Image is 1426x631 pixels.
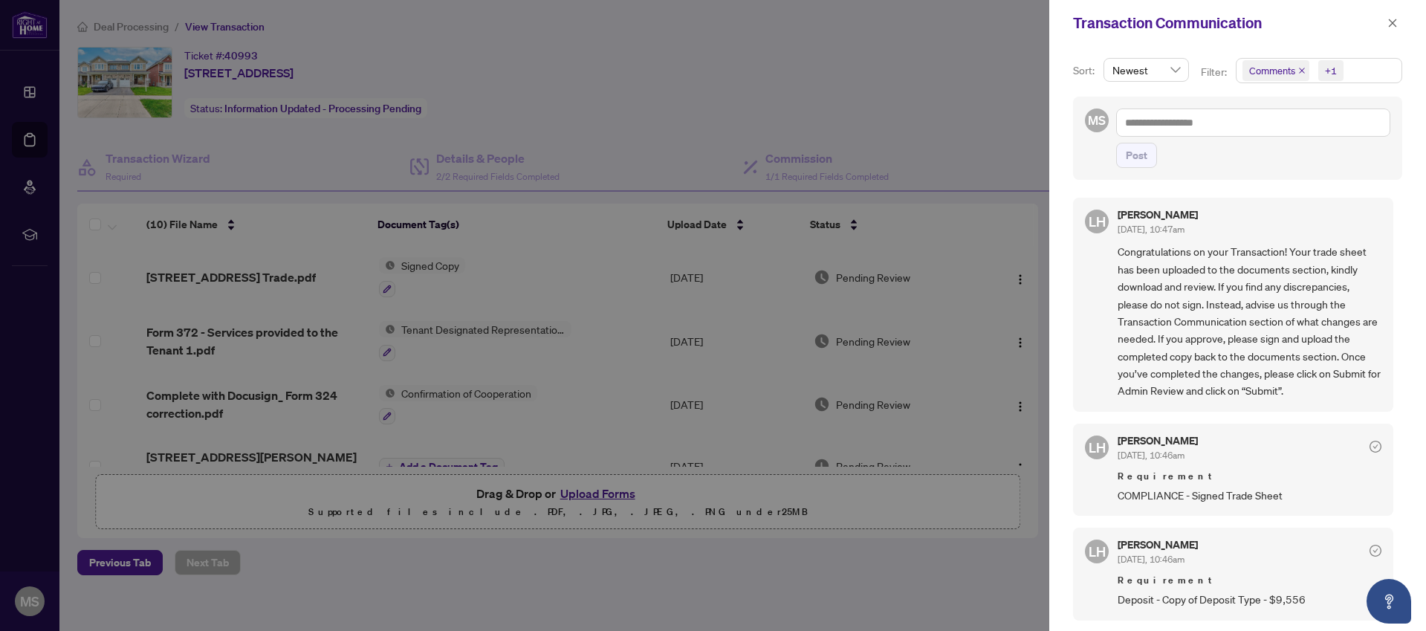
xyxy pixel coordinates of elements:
span: [DATE], 10:46am [1118,450,1184,461]
p: Filter: [1201,64,1229,80]
span: [DATE], 10:46am [1118,554,1184,565]
span: check-circle [1370,441,1381,453]
span: MS [1088,111,1106,130]
button: Open asap [1367,579,1411,624]
button: Post [1116,143,1157,168]
span: LH [1089,211,1106,232]
span: LH [1089,541,1106,562]
h5: [PERSON_NAME] [1118,540,1198,550]
p: Sort: [1073,62,1098,79]
h5: [PERSON_NAME] [1118,210,1198,220]
span: Comments [1249,63,1295,78]
span: Newest [1112,59,1180,81]
span: Comments [1242,60,1309,81]
span: [DATE], 10:47am [1118,224,1184,235]
span: Congratulations on your Transaction! Your trade sheet has been uploaded to the documents section,... [1118,243,1381,399]
span: Requirement [1118,573,1381,588]
span: LH [1089,437,1106,458]
span: Deposit - Copy of Deposit Type - $9,556 [1118,591,1381,608]
span: Requirement [1118,469,1381,484]
span: COMPLIANCE - Signed Trade Sheet [1118,487,1381,504]
span: close [1298,67,1306,74]
h5: [PERSON_NAME] [1118,436,1198,446]
span: check-circle [1370,545,1381,557]
span: close [1387,18,1398,28]
div: Transaction Communication [1073,12,1383,34]
div: +1 [1325,63,1337,78]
